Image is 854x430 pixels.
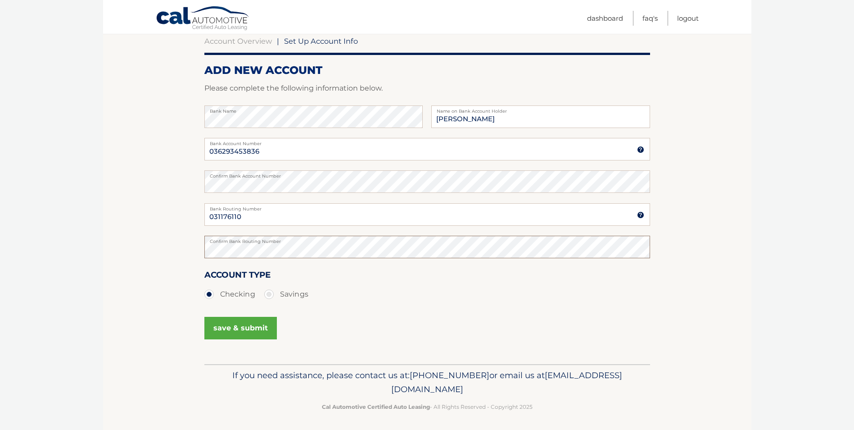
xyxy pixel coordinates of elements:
[204,317,277,339] button: save & submit
[410,370,489,380] span: [PHONE_NUMBER]
[431,105,650,128] input: Name on Account (Account Holder Name)
[204,64,650,77] h2: ADD NEW ACCOUNT
[204,236,650,243] label: Confirm Bank Routing Number
[264,285,308,303] label: Savings
[204,37,272,46] a: Account Overview
[204,285,255,303] label: Checking
[431,105,650,113] label: Name on Bank Account Holder
[637,146,644,153] img: tooltip.svg
[204,203,650,210] label: Bank Routing Number
[284,37,358,46] span: Set Up Account Info
[204,138,650,160] input: Bank Account Number
[204,138,650,145] label: Bank Account Number
[204,268,271,285] label: Account Type
[204,170,650,178] label: Confirm Bank Account Number
[277,37,279,46] span: |
[322,403,430,410] strong: Cal Automotive Certified Auto Leasing
[210,402,644,412] p: - All Rights Reserved - Copyright 2025
[204,203,650,226] input: Bank Routing Number
[642,11,658,26] a: FAQ's
[156,6,250,32] a: Cal Automotive
[204,105,423,113] label: Bank Name
[637,211,644,219] img: tooltip.svg
[677,11,699,26] a: Logout
[587,11,623,26] a: Dashboard
[210,368,644,397] p: If you need assistance, please contact us at: or email us at
[204,82,650,95] p: Please complete the following information below.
